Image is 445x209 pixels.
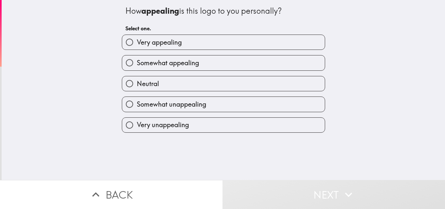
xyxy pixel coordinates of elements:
[125,6,322,17] div: How is this logo to you personally?
[122,118,325,132] button: Very unappealing
[122,55,325,70] button: Somewhat appealing
[137,100,206,109] span: Somewhat unappealing
[122,97,325,112] button: Somewhat unappealing
[137,120,189,129] span: Very unappealing
[137,58,199,67] span: Somewhat appealing
[125,25,322,32] h6: Select one.
[122,35,325,50] button: Very appealing
[122,76,325,91] button: Neutral
[141,6,179,16] b: appealing
[223,180,445,209] button: Next
[137,38,182,47] span: Very appealing
[137,79,159,88] span: Neutral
